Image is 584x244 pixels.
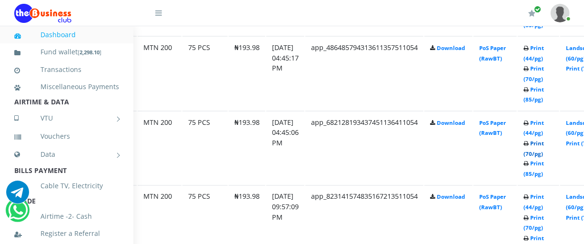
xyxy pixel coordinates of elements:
[437,193,465,201] a: Download
[437,44,465,51] a: Download
[524,214,544,232] a: Print (70/pg)
[524,11,544,29] a: Print (85/pg)
[528,10,535,17] i: Renew/Upgrade Subscription
[6,188,29,203] a: Chat for support
[14,4,71,23] img: Logo
[437,119,465,126] a: Download
[8,206,28,222] a: Chat for support
[266,36,304,110] td: [DATE] 04:45:17 PM
[182,111,228,185] td: 75 PCS
[524,119,544,137] a: Print (44/pg)
[551,4,570,22] img: User
[138,36,181,110] td: MTN 200
[266,111,304,185] td: [DATE] 04:45:06 PM
[524,65,544,82] a: Print (70/pg)
[229,36,265,110] td: ₦193.98
[14,106,119,130] a: VTU
[305,36,423,110] td: app_486485794313611357511054
[138,111,181,185] td: MTN 200
[524,193,544,211] a: Print (44/pg)
[524,86,544,103] a: Print (85/pg)
[524,160,544,178] a: Print (85/pg)
[305,111,423,185] td: app_682128193437451136411054
[14,125,119,147] a: Vouchers
[80,49,100,56] b: 2,298.10
[14,76,119,98] a: Miscellaneous Payments
[14,142,119,166] a: Data
[479,44,506,62] a: PoS Paper (RawBT)
[14,24,119,46] a: Dashboard
[524,44,544,62] a: Print (44/pg)
[78,49,101,56] small: [ ]
[524,140,544,157] a: Print (70/pg)
[14,59,119,81] a: Transactions
[534,6,541,13] span: Renew/Upgrade Subscription
[14,175,119,197] a: Cable TV, Electricity
[182,36,228,110] td: 75 PCS
[479,119,506,137] a: PoS Paper (RawBT)
[229,111,265,185] td: ₦193.98
[14,41,119,63] a: Fund wallet[2,298.10]
[14,205,119,227] a: Airtime -2- Cash
[479,193,506,211] a: PoS Paper (RawBT)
